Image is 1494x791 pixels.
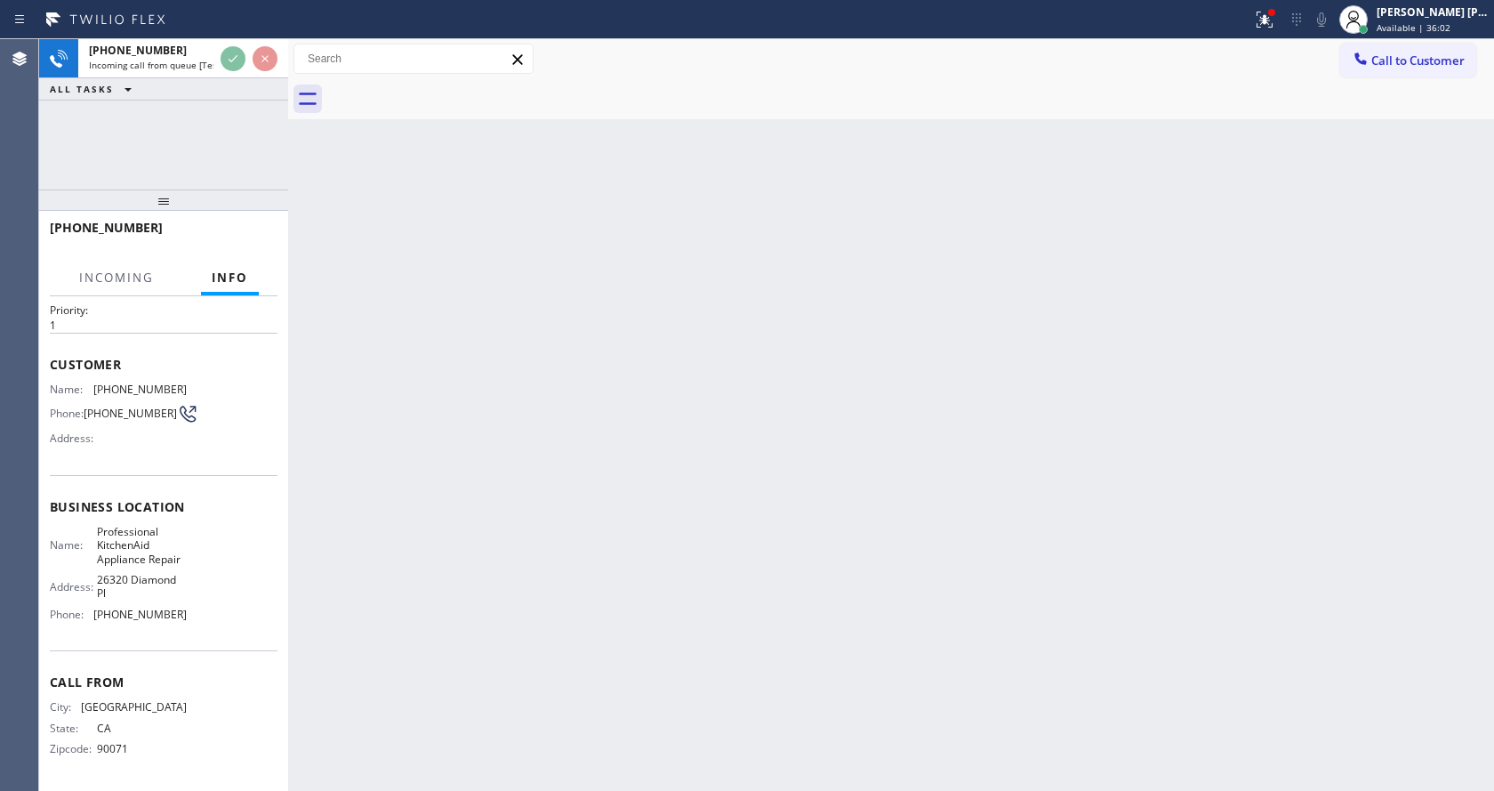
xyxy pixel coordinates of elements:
span: [GEOGRAPHIC_DATA] [81,700,187,714]
input: Search [294,44,533,73]
span: ALL TASKS [50,83,114,95]
button: Info [201,261,259,295]
button: Mute [1309,7,1334,32]
span: [PHONE_NUMBER] [89,43,187,58]
span: Business location [50,498,277,515]
span: [PHONE_NUMBER] [93,383,187,396]
span: Name: [50,383,93,396]
span: Address: [50,580,97,593]
span: Call to Customer [1371,52,1465,69]
span: Info [212,270,248,286]
span: Customer [50,356,277,373]
button: Call to Customer [1340,44,1476,77]
button: Accept [221,46,245,71]
button: Incoming [68,261,165,295]
div: [PERSON_NAME] [PERSON_NAME] [1377,4,1489,20]
span: [PHONE_NUMBER] [93,608,187,621]
h2: Priority: [50,303,277,318]
p: 1 [50,318,277,333]
span: [PHONE_NUMBER] [84,407,177,420]
span: Zipcode: [50,742,97,755]
span: Address: [50,432,97,445]
span: Call From [50,674,277,690]
span: City: [50,700,81,714]
span: 90071 [97,742,186,755]
button: Reject [253,46,277,71]
span: Incoming call from queue [Test] All [89,59,237,71]
span: CA [97,722,186,735]
span: Professional KitchenAid Appliance Repair [97,525,186,566]
span: Phone: [50,608,93,621]
span: Incoming [79,270,154,286]
span: Phone: [50,407,84,420]
span: State: [50,722,97,735]
button: ALL TASKS [39,78,149,100]
span: 26320 Diamond Pl [97,573,186,601]
span: Available | 36:02 [1377,21,1450,34]
span: [PHONE_NUMBER] [50,219,163,236]
span: Name: [50,538,97,552]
